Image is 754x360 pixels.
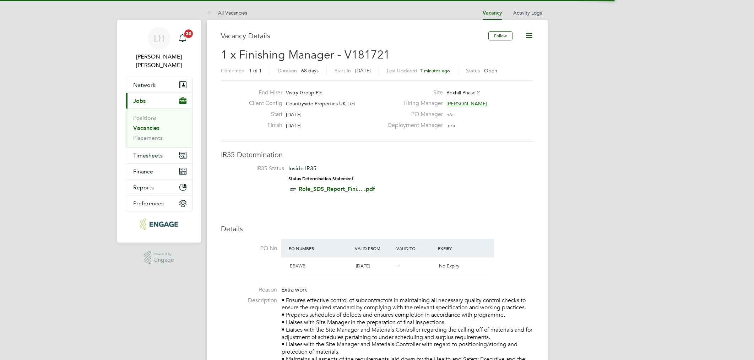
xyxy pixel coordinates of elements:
[221,245,277,252] label: PO No
[286,100,355,107] span: Countryside Properties UK Ltd
[420,68,450,74] span: 7 minutes ago
[133,168,153,175] span: Finance
[383,122,443,129] label: Deployment Manager
[221,150,533,159] h3: IR35 Determination
[483,10,502,16] a: Vacancy
[439,263,459,269] span: No Expiry
[154,34,164,43] span: LH
[140,218,178,230] img: pcrnet-logo-retina.png
[126,179,192,195] button: Reports
[288,176,353,181] strong: Status Determination Statement
[133,115,157,121] a: Positions
[126,93,192,109] button: Jobs
[383,111,443,118] label: PO Manager
[175,27,190,50] a: 20
[243,100,282,107] label: Client Config
[126,109,192,147] div: Jobs
[383,100,443,107] label: Hiring Manager
[221,67,245,74] label: Confirmed
[436,242,478,255] div: Expiry
[133,98,146,104] span: Jobs
[299,185,375,192] a: Role_SDS_Report_Fini... .pdf
[286,89,322,96] span: Vistry Group Plc
[484,67,497,74] span: Open
[286,122,302,129] span: [DATE]
[133,200,164,207] span: Preferences
[448,122,455,129] span: n/a
[353,242,395,255] div: Valid From
[243,111,282,118] label: Start
[126,195,192,211] button: Preferences
[133,184,154,191] span: Reports
[446,89,480,96] span: Bexhill Phase 2
[126,148,192,163] button: Timesheets
[221,224,533,233] h3: Details
[281,286,307,293] span: Extra work
[243,122,282,129] label: Finish
[446,111,454,118] span: n/a
[286,111,302,118] span: [DATE]
[513,10,542,16] a: Activity Logs
[249,67,262,74] span: 1 of 1
[144,251,174,265] a: Powered byEngage
[290,263,305,269] span: EBXWB
[126,77,192,93] button: Network
[355,67,371,74] span: [DATE]
[288,165,316,172] span: Inside IR35
[126,164,192,179] button: Finance
[207,10,247,16] a: All Vacancies
[221,286,277,294] label: Reason
[126,52,192,70] span: Lee Hall
[221,48,390,62] span: 1 x Finishing Manager - V181721
[133,152,163,159] span: Timesheets
[133,124,159,131] a: Vacancies
[154,257,174,263] span: Engage
[154,251,174,257] span: Powered by
[117,20,201,243] nav: Main navigation
[126,218,192,230] a: Go to home page
[466,67,480,74] label: Status
[221,31,488,40] h3: Vacancy Details
[184,29,193,38] span: 20
[287,242,353,255] div: PO Number
[446,100,487,107] span: [PERSON_NAME]
[387,67,417,74] label: Last Updated
[126,27,192,70] a: LH[PERSON_NAME] [PERSON_NAME]
[133,134,163,141] a: Placements
[228,165,284,172] label: IR35 Status
[488,31,512,40] button: Follow
[335,67,351,74] label: Start In
[395,242,436,255] div: Valid To
[397,263,399,269] span: -
[243,89,282,96] label: End Hirer
[221,297,277,304] label: Description
[133,82,156,88] span: Network
[278,67,297,74] label: Duration
[383,89,443,96] label: Site
[301,67,319,74] span: 68 days
[356,263,370,269] span: [DATE]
